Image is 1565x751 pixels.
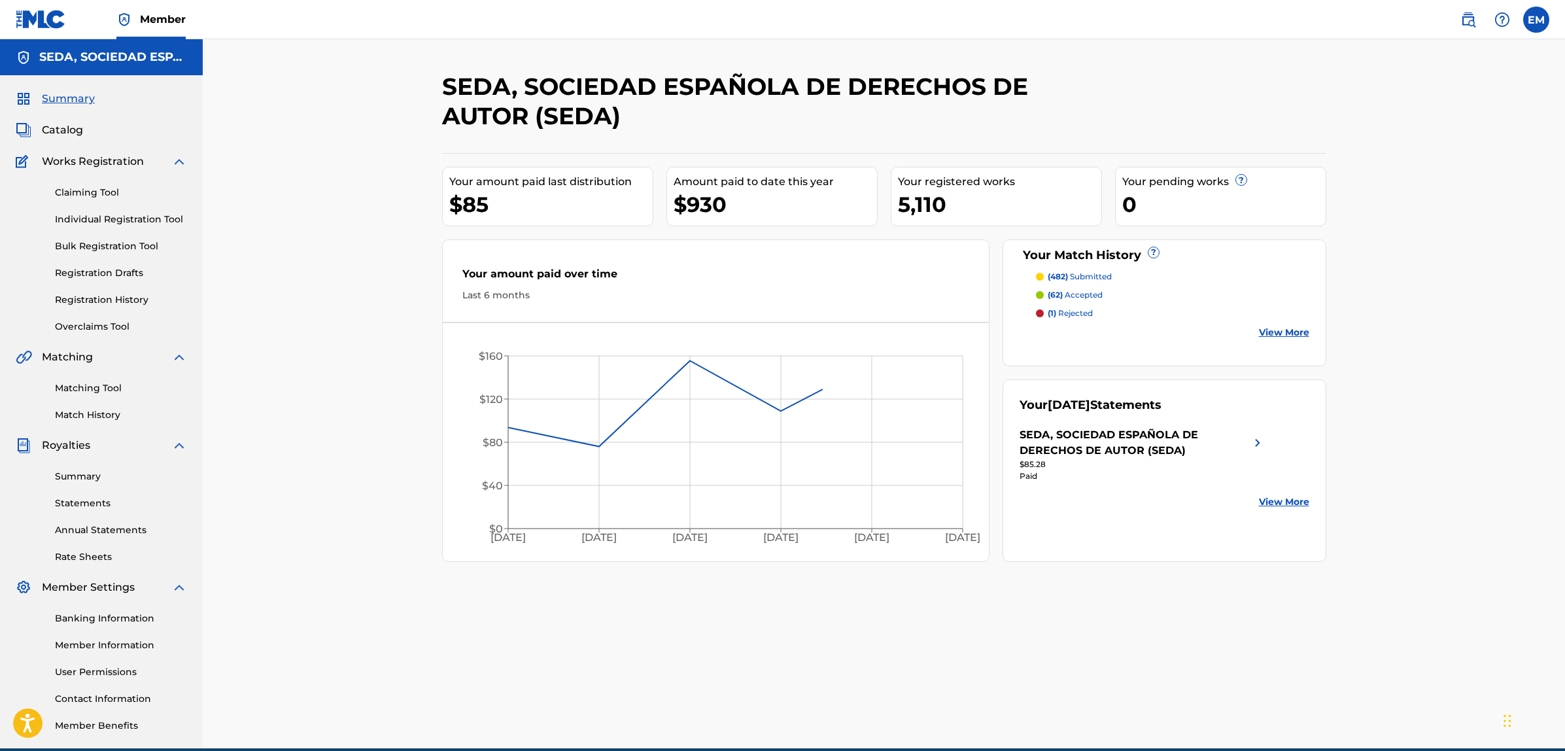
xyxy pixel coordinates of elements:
h5: SEDA, SOCIEDAD ESPAÑOLA DE DERECHOS DE AUTOR (SEDA) [39,50,187,65]
tspan: [DATE] [581,531,617,544]
div: 0 [1122,190,1326,219]
div: Your pending works [1122,174,1326,190]
span: (482) [1048,271,1068,281]
p: rejected [1048,307,1093,319]
iframe: Resource Center [1528,516,1565,621]
img: Matching [16,349,32,365]
a: Public Search [1455,7,1481,33]
a: Bulk Registration Tool [55,239,187,253]
a: SEDA, SOCIEDAD ESPAÑOLA DE DERECHOS DE AUTOR (SEDA)right chevron icon$85.28Paid [1020,427,1265,482]
a: (62) accepted [1036,289,1309,301]
span: (1) [1048,308,1056,318]
tspan: $0 [489,523,503,535]
p: accepted [1048,289,1103,301]
img: Royalties [16,438,31,453]
a: Individual Registration Tool [55,213,187,226]
tspan: [DATE] [672,531,708,544]
div: Widget de chat [1500,688,1565,751]
a: (1) rejected [1036,307,1309,319]
a: Contact Information [55,692,187,706]
img: Top Rightsholder [116,12,132,27]
img: expand [171,154,187,169]
span: Matching [42,349,93,365]
h2: SEDA, SOCIEDAD ESPAÑOLA DE DERECHOS DE AUTOR (SEDA) [442,72,1123,131]
img: MLC Logo [16,10,66,29]
img: Accounts [16,50,31,65]
span: ? [1236,175,1247,185]
a: Annual Statements [55,523,187,537]
a: Rate Sheets [55,550,187,564]
tspan: $120 [479,393,503,406]
tspan: [DATE] [854,531,889,544]
div: $930 [674,190,877,219]
div: Your Match History [1020,247,1309,264]
img: expand [171,580,187,595]
a: Matching Tool [55,381,187,395]
div: Last 6 months [462,288,970,302]
div: Your amount paid over time [462,266,970,288]
img: Works Registration [16,154,33,169]
a: Member Benefits [55,719,187,733]
a: (482) submitted [1036,271,1309,283]
div: User Menu [1523,7,1549,33]
div: Your registered works [898,174,1101,190]
a: User Permissions [55,665,187,679]
a: Registration Drafts [55,266,187,280]
div: 5,110 [898,190,1101,219]
img: Catalog [16,122,31,138]
tspan: $80 [483,436,503,449]
span: Summary [42,91,95,107]
a: Overclaims Tool [55,320,187,334]
a: Claiming Tool [55,186,187,200]
span: [DATE] [1048,398,1090,412]
tspan: [DATE] [945,531,980,544]
a: Registration History [55,293,187,307]
tspan: $160 [479,350,503,362]
img: search [1460,12,1476,27]
div: Amount paid to date this year [674,174,877,190]
div: $85 [449,190,653,219]
div: $85.28 [1020,459,1265,470]
div: Help [1489,7,1515,33]
p: submitted [1048,271,1112,283]
a: CatalogCatalog [16,122,83,138]
a: Match History [55,408,187,422]
tspan: [DATE] [763,531,799,544]
img: help [1494,12,1510,27]
div: Your Statements [1020,396,1161,414]
span: Catalog [42,122,83,138]
a: Summary [55,470,187,483]
a: Member Information [55,638,187,652]
a: View More [1259,326,1309,340]
a: Banking Information [55,612,187,625]
div: Your amount paid last distribution [449,174,653,190]
span: ? [1148,247,1159,258]
span: (62) [1048,290,1063,300]
div: Paid [1020,470,1265,482]
a: SummarySummary [16,91,95,107]
img: Summary [16,91,31,107]
img: expand [171,438,187,453]
span: Member Settings [42,580,135,595]
img: Member Settings [16,580,31,595]
div: Arrastrar [1504,701,1511,741]
span: Member [140,12,186,27]
a: View More [1259,495,1309,509]
span: Royalties [42,438,90,453]
tspan: $40 [482,480,503,492]
img: expand [171,349,187,365]
div: SEDA, SOCIEDAD ESPAÑOLA DE DERECHOS DE AUTOR (SEDA) [1020,427,1250,459]
span: Works Registration [42,154,144,169]
iframe: Chat Widget [1500,688,1565,751]
a: Statements [55,497,187,510]
img: right chevron icon [1250,427,1265,459]
tspan: [DATE] [490,531,526,544]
